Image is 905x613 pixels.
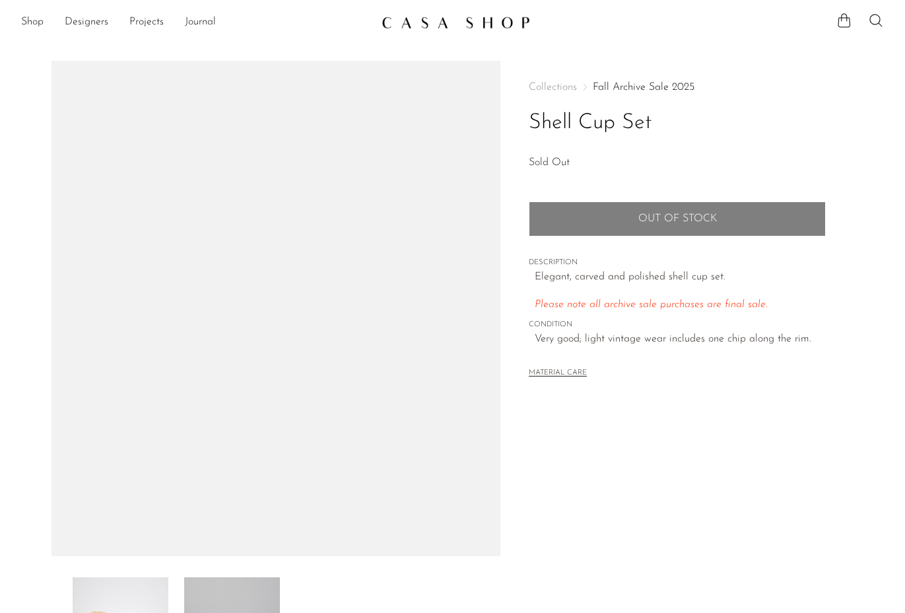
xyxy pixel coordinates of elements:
span: Very good; light vintage wear includes one chip along the rim. [535,331,826,348]
em: Please note all archive sale purchases are final sale. [535,299,768,310]
a: Shop [21,14,44,31]
a: Designers [65,14,108,31]
button: MATERIAL CARE [529,369,587,379]
nav: Breadcrumbs [529,82,826,92]
span: Sold Out [529,157,570,168]
a: Fall Archive Sale 2025 [593,82,694,92]
span: DESCRIPTION [529,257,826,269]
ul: NEW HEADER MENU [21,11,371,34]
nav: Desktop navigation [21,11,371,34]
button: Add to cart [529,201,826,236]
a: Projects [129,14,164,31]
p: Elegant, carved and polished shell cup set. [535,269,826,286]
span: CONDITION [529,319,826,331]
span: Collections [529,82,577,92]
span: Out of stock [638,213,717,225]
h1: Shell Cup Set [529,106,826,140]
a: Journal [185,14,216,31]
